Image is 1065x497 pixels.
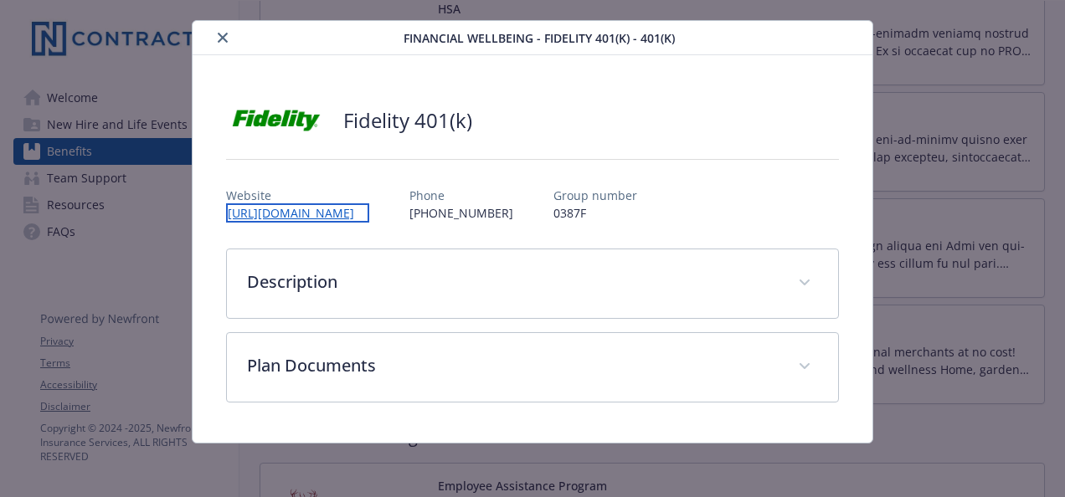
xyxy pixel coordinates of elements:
[404,29,675,47] span: Financial Wellbeing - Fidelity 401(k) - 401(k)
[227,333,838,402] div: Plan Documents
[226,187,369,204] p: Website
[226,203,369,223] a: [URL][DOMAIN_NAME]
[553,204,637,222] p: 0387F
[213,28,233,48] button: close
[343,106,472,135] h2: Fidelity 401(k)
[553,187,637,204] p: Group number
[226,95,327,146] img: Fidelity Investments
[247,269,778,295] p: Description
[247,353,778,378] p: Plan Documents
[227,249,838,318] div: Description
[409,187,513,204] p: Phone
[409,204,513,222] p: [PHONE_NUMBER]
[106,20,959,443] div: details for plan Financial Wellbeing - Fidelity 401(k) - 401(k)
